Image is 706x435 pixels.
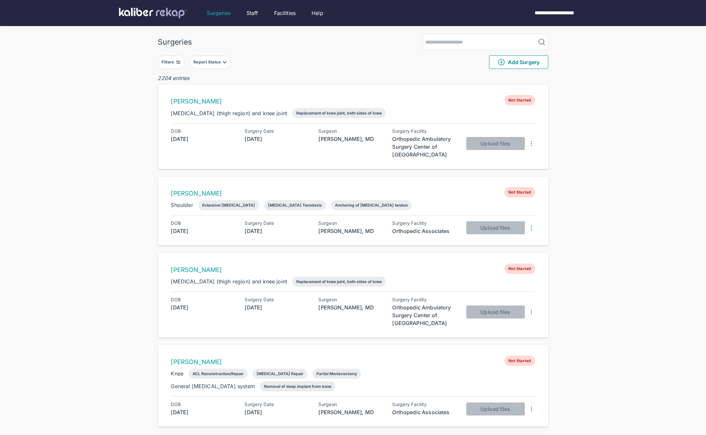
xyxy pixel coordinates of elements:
[246,9,258,17] a: Staff
[171,227,236,235] div: [DATE]
[319,221,384,226] div: Surgeon
[527,224,535,232] img: DotsThreeVertical.31cb0eda.svg
[171,297,236,302] div: DOB
[257,371,303,376] div: [MEDICAL_DATA] Repair
[245,408,310,416] div: [DATE]
[504,356,535,366] span: Not Started
[319,408,384,416] div: [PERSON_NAME], MD
[158,55,185,69] button: Filters
[319,129,384,134] div: Surgeon
[158,37,192,47] div: Surgeries
[274,9,296,17] a: Facilities
[480,309,510,315] span: Upload files
[171,129,236,134] div: DOB
[171,221,236,226] div: DOB
[296,279,382,284] div: Replacement of knee joint, both sides of knee
[171,382,255,390] div: General [MEDICAL_DATA] system
[193,371,244,376] div: ACL Reconstruction/Repair
[498,58,539,66] span: Add Surgery
[202,203,255,208] div: Extensive [MEDICAL_DATA]
[171,278,287,285] div: [MEDICAL_DATA] (thigh region) and knee joint
[393,221,458,226] div: Surgery Facility
[245,402,310,407] div: Surgery Date
[171,135,236,143] div: [DATE]
[319,304,384,311] div: [PERSON_NAME], MD
[171,109,287,117] div: [MEDICAL_DATA] (thigh region) and knee joint
[264,384,331,389] div: Removal of deep implant from bone
[245,135,310,143] div: [DATE]
[393,297,458,302] div: Surgery Facility
[245,227,310,235] div: [DATE]
[171,304,236,311] div: [DATE]
[171,190,222,197] a: [PERSON_NAME]
[466,306,525,319] button: Upload files
[393,304,458,327] div: Orthopedic Ambulatory Surgery Center of [GEOGRAPHIC_DATA]
[171,358,222,366] a: [PERSON_NAME]
[466,402,525,415] button: Upload files
[222,60,227,65] img: filter-caret-down-grey.b3560631.svg
[504,264,535,274] span: Not Started
[171,98,222,105] a: [PERSON_NAME]
[193,60,222,65] div: Report Status
[245,297,310,302] div: Surgery Date
[393,402,458,407] div: Surgery Facility
[480,224,510,231] span: Upload files
[176,60,181,65] img: faders-horizontal-grey.d550dbda.svg
[171,266,222,274] a: [PERSON_NAME]
[207,9,231,17] a: Surgeries
[319,227,384,235] div: [PERSON_NAME], MD
[268,203,322,208] div: [MEDICAL_DATA] Tenodesis
[245,221,310,226] div: Surgery Date
[527,140,535,147] img: DotsThreeVertical.31cb0eda.svg
[171,201,193,209] div: Shoulder
[119,8,187,18] img: kaliber labs logo
[527,405,535,413] img: DotsThreeVertical.31cb0eda.svg
[393,227,458,235] div: Orthopedic Associates
[162,60,176,65] div: Filters
[190,55,231,69] button: Report Status
[480,406,510,412] span: Upload files
[393,408,458,416] div: Orthopedic Associates
[393,129,458,134] div: Surgery Facility
[319,135,384,143] div: [PERSON_NAME], MD
[319,297,384,302] div: Surgeon
[171,402,236,407] div: DOB
[245,129,310,134] div: Surgery Date
[245,304,310,311] div: [DATE]
[335,203,408,208] div: Anchoring of [MEDICAL_DATA] tendon
[316,371,357,376] div: Partial Meniscectomy
[504,95,535,105] span: Not Started
[489,55,548,69] button: Add Surgery
[319,402,384,407] div: Surgeon
[466,137,525,150] button: Upload files
[296,111,382,116] div: Replacement of knee joint, both sides of knee
[527,308,535,316] img: DotsThreeVertical.31cb0eda.svg
[171,408,236,416] div: [DATE]
[393,135,458,158] div: Orthopedic Ambulatory Surgery Center of [GEOGRAPHIC_DATA]
[312,9,323,17] a: Help
[171,370,184,377] div: Knee
[466,221,525,234] button: Upload files
[498,58,505,66] img: PlusCircleGreen.5fd88d77.svg
[504,187,535,197] span: Not Started
[480,140,510,147] span: Upload files
[158,74,548,82] div: 2204 entries
[538,38,546,46] img: MagnifyingGlass.1dc66aab.svg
